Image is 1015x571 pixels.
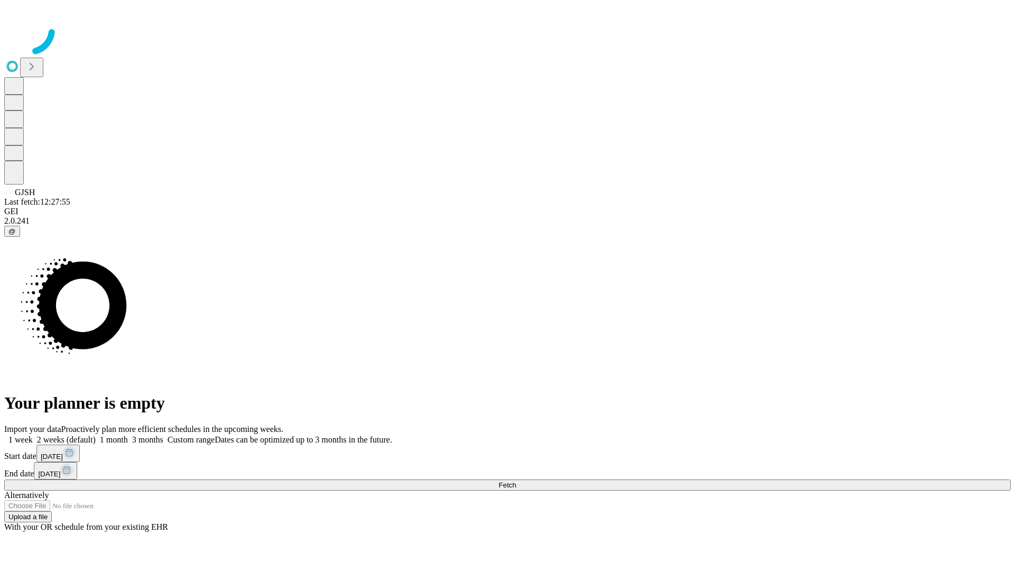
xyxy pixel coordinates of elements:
[4,207,1011,216] div: GEI
[4,511,52,522] button: Upload a file
[499,481,516,489] span: Fetch
[4,226,20,237] button: @
[4,216,1011,226] div: 2.0.241
[168,435,215,444] span: Custom range
[8,227,16,235] span: @
[4,480,1011,491] button: Fetch
[4,197,70,206] span: Last fetch: 12:27:55
[61,425,283,434] span: Proactively plan more efficient schedules in the upcoming weeks.
[36,445,80,462] button: [DATE]
[15,188,35,197] span: GJSH
[41,453,63,461] span: [DATE]
[38,470,60,478] span: [DATE]
[4,425,61,434] span: Import your data
[4,393,1011,413] h1: Your planner is empty
[8,435,33,444] span: 1 week
[4,522,168,531] span: With your OR schedule from your existing EHR
[100,435,128,444] span: 1 month
[4,445,1011,462] div: Start date
[34,462,77,480] button: [DATE]
[4,491,49,500] span: Alternatively
[132,435,163,444] span: 3 months
[215,435,392,444] span: Dates can be optimized up to 3 months in the future.
[4,462,1011,480] div: End date
[37,435,96,444] span: 2 weeks (default)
